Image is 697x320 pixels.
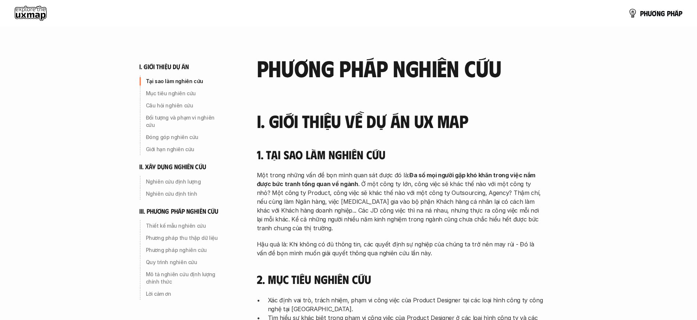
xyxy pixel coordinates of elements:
[640,9,644,17] span: p
[644,9,648,17] span: h
[671,9,675,17] span: h
[257,55,543,80] h2: phương pháp nghiên cứu
[146,271,224,285] p: Mô tả nghiên cứu định lượng chính thức
[139,143,227,155] a: Giới hạn nghiên cứu
[146,134,224,141] p: Đóng góp nghiên cứu
[139,100,227,111] a: Câu hỏi nghiên cứu
[657,9,661,17] span: n
[139,207,219,216] h6: iii. phương pháp nghiên cứu
[146,78,224,85] p: Tại sao làm nghiên cứu
[268,296,543,313] p: Xác định vai trò, trách nhiệm, phạm vi công việc của Product Designer tại các loại hình công ty c...
[139,88,227,99] a: Mục tiêu nghiên cứu
[139,188,227,200] a: Nghiên cứu định tính
[146,178,224,185] p: Nghiên cứu định lượng
[139,131,227,143] a: Đóng góp nghiên cứu
[675,9,679,17] span: á
[146,190,224,198] p: Nghiên cứu định tính
[139,112,227,131] a: Đối tượng và phạm vi nghiên cứu
[139,269,227,288] a: Mô tả nghiên cứu định lượng chính thức
[146,246,224,254] p: Phương pháp nghiên cứu
[146,146,224,153] p: Giới hạn nghiên cứu
[139,63,189,71] h6: i. giới thiệu dự án
[146,114,224,129] p: Đối tượng và phạm vi nghiên cứu
[661,9,665,17] span: g
[139,256,227,268] a: Quy trình nghiên cứu
[139,232,227,244] a: Phương pháp thu thập dữ liệu
[257,111,543,131] h3: I. Giới thiệu về dự án UX Map
[257,171,543,232] p: Một trong những vấn đề bọn mình quan sát được đó là: . Ở một công ty lớn, công việc sẽ khác thế n...
[146,90,224,97] p: Mục tiêu nghiên cứu
[679,9,682,17] span: p
[139,75,227,87] a: Tại sao làm nghiên cứu
[139,244,227,256] a: Phương pháp nghiên cứu
[257,240,543,257] p: Hậu quả là: Khi không có đủ thông tin, các quyết định sự nghiệp của chúng ta trở nên may rủi - Đó...
[146,234,224,242] p: Phương pháp thu thập dữ liệu
[652,9,657,17] span: ơ
[257,147,543,161] h4: 1. Tại sao làm nghiên cứu
[146,290,224,298] p: Lời cảm ơn
[139,220,227,232] a: Thiết kế mẫu nghiên cứu
[139,288,227,300] a: Lời cảm ơn
[257,272,543,286] h4: 2. Mục tiêu nghiên cứu
[146,259,224,266] p: Quy trình nghiên cứu
[146,222,224,230] p: Thiết kế mẫu nghiên cứu
[648,9,652,17] span: ư
[628,6,682,21] a: phươngpháp
[139,163,206,171] h6: ii. xây dựng nghiên cứu
[139,176,227,188] a: Nghiên cứu định lượng
[146,102,224,109] p: Câu hỏi nghiên cứu
[667,9,671,17] span: p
